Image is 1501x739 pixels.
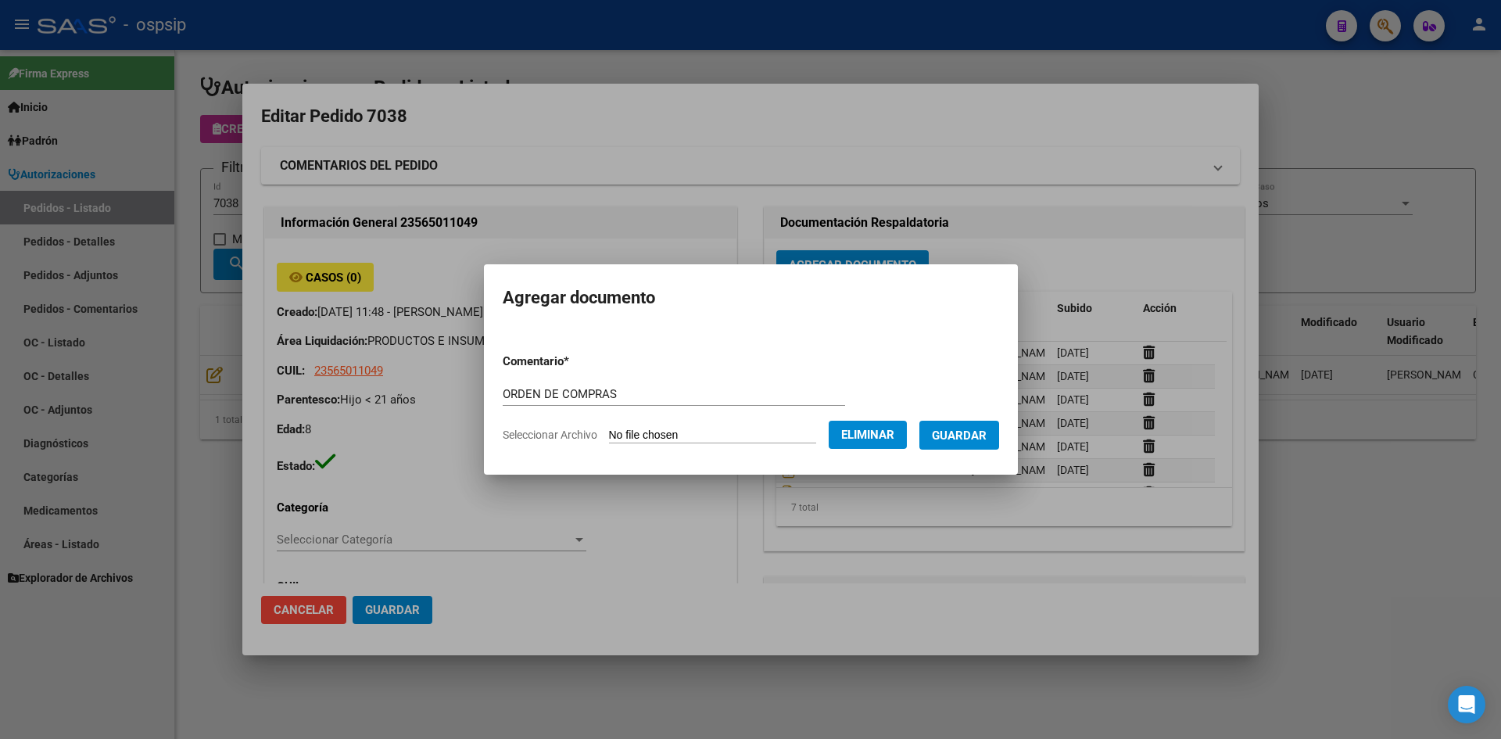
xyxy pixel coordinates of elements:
span: Guardar [932,429,987,443]
button: Eliminar [829,421,907,449]
button: Guardar [919,421,999,450]
span: Eliminar [841,428,894,442]
div: Open Intercom Messenger [1448,686,1485,723]
p: Comentario [503,353,652,371]
h2: Agregar documento [503,283,999,313]
span: Seleccionar Archivo [503,429,597,441]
